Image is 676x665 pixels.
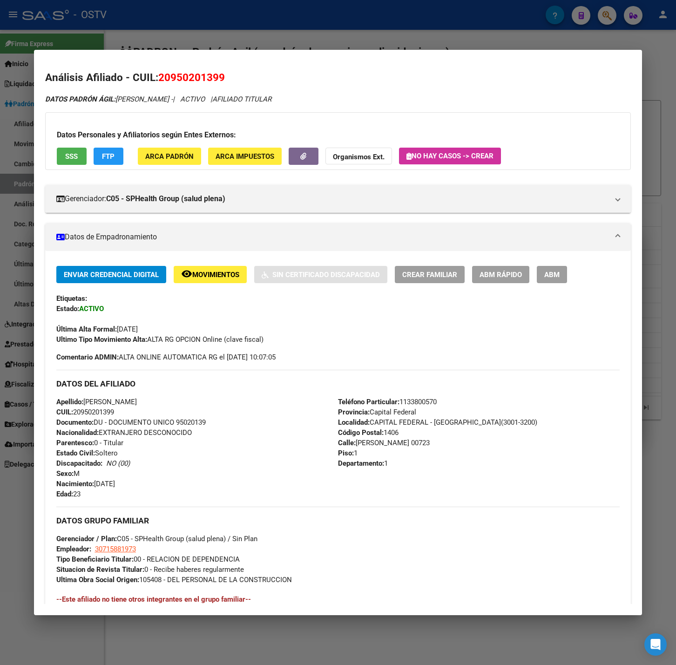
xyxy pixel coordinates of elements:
strong: Teléfono Particular: [338,398,399,406]
h3: DATOS GRUPO FAMILIAR [56,516,620,526]
span: Soltero [56,449,118,457]
strong: Situacion de Revista Titular: [56,565,144,574]
h2: Análisis Afiliado - CUIL: [45,70,631,86]
h3: DATOS DEL AFILIADO [56,379,620,389]
span: SSS [65,152,78,161]
span: EXTRANJERO DESCONOCIDO [56,428,192,437]
button: Sin Certificado Discapacidad [254,266,387,283]
span: 00 - RELACION DE DEPENDENCIA [56,555,240,563]
strong: Código Postal: [338,428,384,437]
span: DU - DOCUMENTO UNICO 95020139 [56,418,206,427]
h3: Datos Personales y Afiliatorios según Entes Externos: [57,129,620,141]
span: FTP [102,152,115,161]
span: [PERSON_NAME] 00723 [338,439,430,447]
strong: Etiquetas: [56,294,87,303]
span: 1 [338,449,358,457]
strong: Última Alta Formal: [56,325,117,333]
span: ABM Rápido [480,271,522,279]
strong: Localidad: [338,418,370,427]
strong: Gerenciador / Plan: [56,535,117,543]
span: [DATE] [56,480,115,488]
mat-expansion-panel-header: Datos de Empadronamiento [45,223,631,251]
span: Enviar Credencial Digital [64,271,159,279]
h4: --Este afiliado no tiene otros integrantes en el grupo familiar-- [56,594,620,604]
i: | ACTIVO | [45,95,271,103]
span: 20950201399 [56,408,114,416]
span: Capital Federal [338,408,416,416]
span: 1 [338,459,388,468]
strong: Edad: [56,490,73,498]
strong: Documento: [56,418,94,427]
strong: Provincia: [338,408,370,416]
strong: Sexo: [56,469,74,478]
strong: Estado: [56,305,79,313]
span: [PERSON_NAME] - [45,95,173,103]
button: ABM [537,266,567,283]
i: NO (00) [106,459,130,468]
button: SSS [57,148,87,165]
button: ABM Rápido [472,266,529,283]
strong: Parentesco: [56,439,94,447]
strong: ACTIVO [79,305,104,313]
span: 1406 [338,428,399,437]
span: Sin Certificado Discapacidad [272,271,380,279]
strong: DATOS PADRÓN ÁGIL: [45,95,115,103]
span: 1133800570 [338,398,437,406]
span: 23 [56,490,81,498]
strong: Ultima Obra Social Origen: [56,576,139,584]
button: Organismos Ext. [325,148,392,165]
span: CAPITAL FEDERAL - [GEOGRAPHIC_DATA](3001-3200) [338,418,537,427]
span: 30715881973 [95,545,136,553]
span: 20950201399 [158,71,225,83]
button: Movimientos [174,266,247,283]
button: Crear Familiar [395,266,465,283]
strong: Estado Civil: [56,449,95,457]
strong: Nacimiento: [56,480,94,488]
mat-icon: remove_red_eye [181,268,192,279]
span: Crear Familiar [402,271,457,279]
span: ALTA RG OPCION Online (clave fiscal) [56,335,264,344]
button: FTP [94,148,123,165]
strong: Apellido: [56,398,83,406]
span: ABM [544,271,560,279]
span: 105408 - DEL PERSONAL DE LA CONSTRUCCION [56,576,292,584]
strong: C05 - SPHealth Group (salud plena) [106,193,225,204]
strong: Empleador: [56,545,91,553]
mat-panel-title: Datos de Empadronamiento [56,231,609,243]
span: M [56,469,80,478]
span: [PERSON_NAME] [56,398,137,406]
button: Enviar Credencial Digital [56,266,166,283]
span: AFILIADO TITULAR [212,95,271,103]
strong: Tipo Beneficiario Titular: [56,555,134,563]
strong: Ultimo Tipo Movimiento Alta: [56,335,147,344]
strong: Discapacitado: [56,459,102,468]
span: [DATE] [56,325,138,333]
strong: Organismos Ext. [333,153,385,161]
span: No hay casos -> Crear [406,152,493,160]
span: ALTA ONLINE AUTOMATICA RG el [DATE] 10:07:05 [56,352,276,362]
span: Movimientos [192,271,239,279]
strong: Departamento: [338,459,384,468]
span: C05 - SPHealth Group (salud plena) / Sin Plan [56,535,257,543]
button: ARCA Impuestos [208,148,282,165]
span: 0 - Titular [56,439,123,447]
mat-panel-title: Gerenciador: [56,193,609,204]
strong: Comentario ADMIN: [56,353,119,361]
span: 0 - Recibe haberes regularmente [56,565,244,574]
button: ARCA Padrón [138,148,201,165]
span: ARCA Padrón [145,152,194,161]
strong: Nacionalidad: [56,428,99,437]
div: Open Intercom Messenger [644,633,667,656]
span: ARCA Impuestos [216,152,274,161]
mat-expansion-panel-header: Gerenciador:C05 - SPHealth Group (salud plena) [45,185,631,213]
button: No hay casos -> Crear [399,148,501,164]
strong: Piso: [338,449,354,457]
strong: Calle: [338,439,356,447]
strong: CUIL: [56,408,73,416]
